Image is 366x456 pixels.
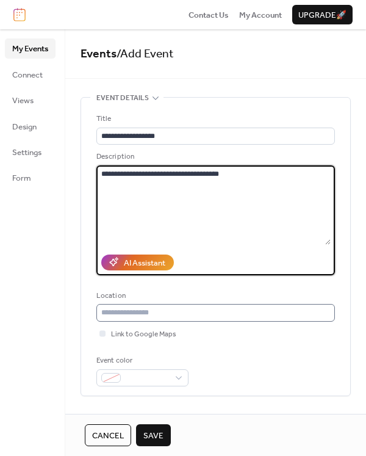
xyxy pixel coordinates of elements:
[239,9,282,21] a: My Account
[5,38,56,58] a: My Events
[5,142,56,162] a: Settings
[111,328,176,341] span: Link to Google Maps
[96,290,332,302] div: Location
[5,168,56,187] a: Form
[12,95,34,107] span: Views
[298,9,346,21] span: Upgrade 🚀
[143,430,163,442] span: Save
[13,8,26,21] img: logo
[101,255,174,270] button: AI Assistant
[96,113,332,125] div: Title
[5,65,56,84] a: Connect
[96,151,332,163] div: Description
[81,43,117,65] a: Events
[12,69,43,81] span: Connect
[12,43,48,55] span: My Events
[96,92,149,104] span: Event details
[12,147,41,159] span: Settings
[92,430,124,442] span: Cancel
[96,355,186,367] div: Event color
[12,121,37,133] span: Design
[188,9,229,21] a: Contact Us
[124,257,165,269] div: AI Assistant
[5,117,56,136] a: Design
[5,90,56,110] a: Views
[117,43,174,65] span: / Add Event
[292,5,353,24] button: Upgrade🚀
[85,424,131,446] button: Cancel
[96,411,148,423] span: Date and time
[136,424,171,446] button: Save
[12,172,31,184] span: Form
